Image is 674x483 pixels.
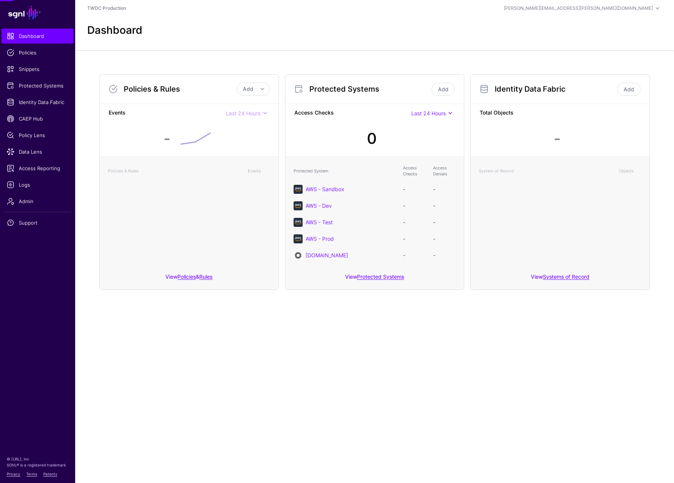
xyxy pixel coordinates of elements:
a: Terms [26,472,37,476]
a: Data Lens [2,144,74,159]
span: Identity Data Fabric [7,98,68,106]
a: CAEP Hub [2,111,74,126]
a: Identity Data Fabric [2,95,74,110]
a: Access Reporting [2,161,74,176]
a: Policy Lens [2,128,74,143]
span: CAEP Hub [7,115,68,122]
span: Snippets [7,65,68,73]
span: Access Reporting [7,165,68,172]
a: Dashboard [2,29,74,44]
span: Policies [7,49,68,56]
span: Policy Lens [7,131,68,139]
span: Admin [7,198,68,205]
span: Protected Systems [7,82,68,89]
a: Policies [2,45,74,60]
a: Protected Systems [2,78,74,93]
a: Admin [2,194,74,209]
span: Dashboard [7,32,68,40]
span: Data Lens [7,148,68,155]
p: © [URL], Inc [7,456,68,462]
a: Privacy [7,472,20,476]
a: Snippets [2,62,74,77]
p: SGNL® is a registered trademark [7,462,68,468]
a: Logs [2,177,74,192]
a: Patents [43,472,57,476]
span: Support [7,219,68,226]
span: Logs [7,181,68,189]
a: SGNL [5,5,71,21]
